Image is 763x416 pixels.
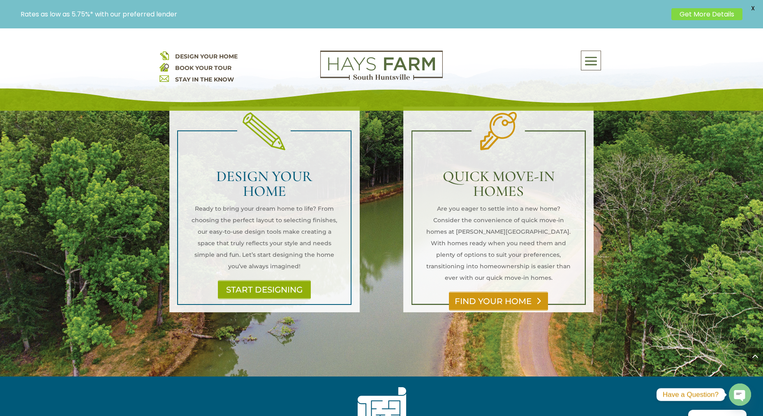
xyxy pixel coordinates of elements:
[175,53,238,60] a: DESIGN YOUR HOME
[425,169,572,203] h2: QUICK MOVE-IN HOMES
[425,203,572,284] p: Are you eager to settle into a new home? Consider the convenience of quick move-in homes at [PERS...
[21,10,667,18] p: Rates as low as 5.75%* with our preferred lender
[747,2,759,14] span: X
[449,292,548,311] a: FIND YOUR HOME
[218,280,311,299] a: START DESIGNING
[160,62,169,72] img: book your home tour
[320,74,443,82] a: hays farm homes huntsville development
[191,203,338,272] p: Ready to bring your dream home to life? From choosing the perfect layout to selecting finishes, o...
[671,8,742,20] a: Get More Details
[160,51,169,60] img: design your home
[175,64,231,72] a: BOOK YOUR TOUR
[191,169,338,203] h2: DESIGN YOUR HOME
[175,76,234,83] a: STAY IN THE KNOW
[320,51,443,80] img: Logo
